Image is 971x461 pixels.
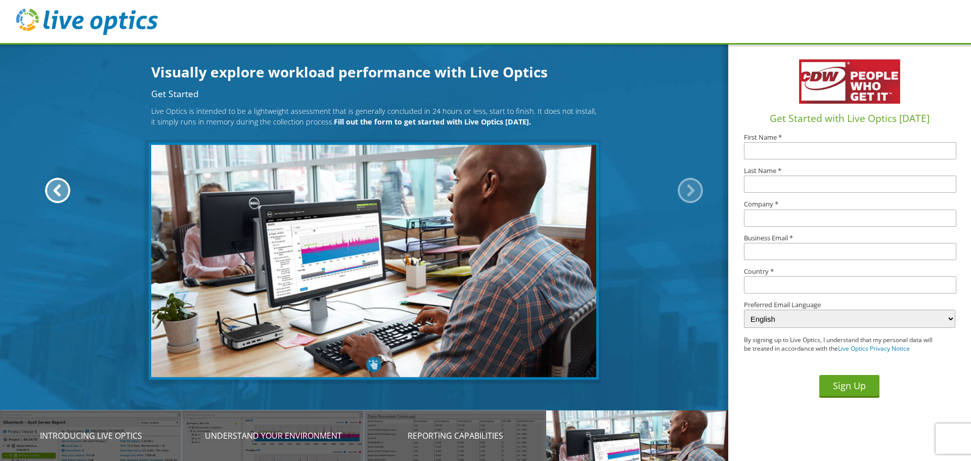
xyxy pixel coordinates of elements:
[819,375,879,398] button: Sign Up
[732,111,967,126] h1: Get Started with Live Optics [DATE]
[16,9,158,35] img: live_optics_svg.svg
[151,61,596,82] h1: Visually explore workload performance with Live Optics
[744,235,955,241] label: Business Email *
[799,53,900,110] img: wPrfSvXjYOZZAAAAABJRU5ErkJggg==
[744,268,955,275] label: Country *
[744,201,955,207] label: Company *
[334,117,531,127] b: Fill out the form to get started with Live Optics [DATE].
[744,302,955,308] label: Preferred Email Language
[149,142,599,380] img: Get Started
[744,134,955,141] label: First Name *
[744,336,934,353] p: By signing up to Live Optics, I understand that my personal data will be treated in accordance wi...
[151,90,596,99] h2: Get Started
[364,430,546,442] p: Reporting Capabilities
[182,430,364,442] p: Understand your environment
[744,167,955,174] label: Last Name *
[151,106,596,128] p: Live Optics is intended to be a lightweight assessment that is generally concluded in 24 hours or...
[838,344,910,353] a: Live Optics Privacy Notice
